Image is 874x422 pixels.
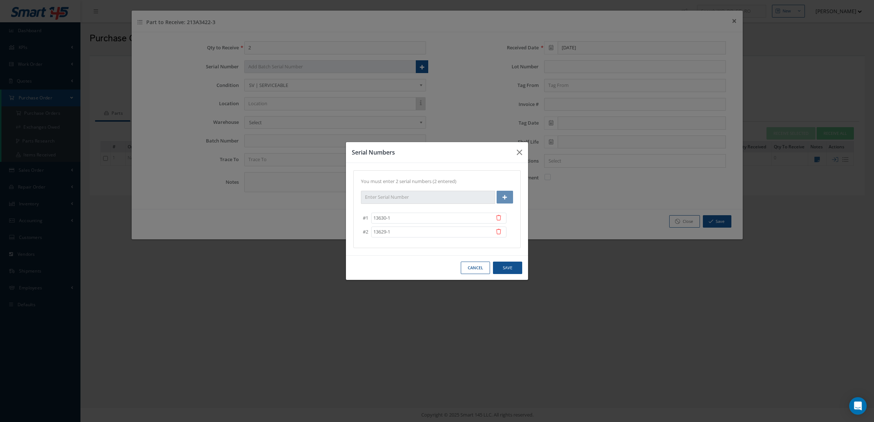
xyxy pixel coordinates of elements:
button: Save [493,262,522,274]
span: 13629-1 [373,228,390,236]
span: #1 [363,214,368,222]
p: You must enter 2 serial numbers (2 entered) [361,178,513,185]
input: Enter Serial Number [361,191,495,204]
span: 13630-1 [373,214,390,222]
h3: Serial Numbers [352,148,511,157]
span: #2 [363,228,368,236]
button: Cancel [461,262,490,274]
div: Open Intercom Messenger [849,397,867,415]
